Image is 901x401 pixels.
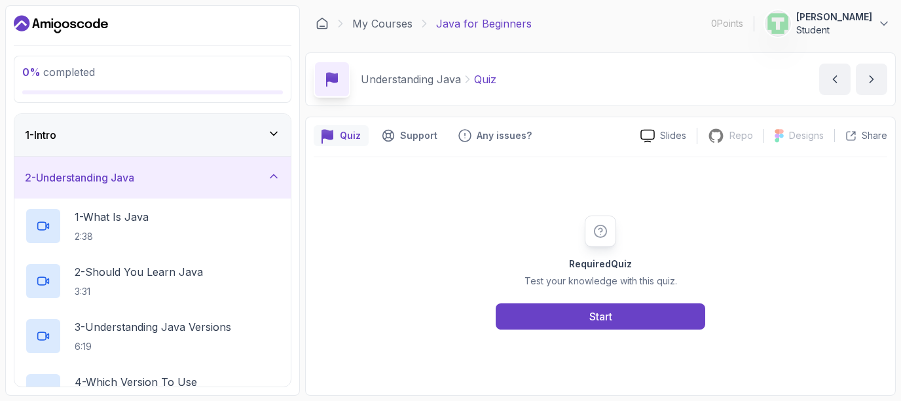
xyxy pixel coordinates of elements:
[75,374,197,390] p: 4 - Which Version To Use
[75,264,203,280] p: 2 - Should You Learn Java
[25,208,280,244] button: 1-What Is Java2:38
[14,14,108,35] a: Dashboard
[711,17,743,30] p: 0 Points
[765,10,891,37] button: user profile image[PERSON_NAME]Student
[361,71,461,87] p: Understanding Java
[25,170,134,185] h3: 2 - Understanding Java
[314,125,369,146] button: quiz button
[477,129,532,142] p: Any issues?
[436,16,532,31] p: Java for Beginners
[474,71,496,87] p: Quiz
[22,66,41,79] span: 0 %
[25,263,280,299] button: 2-Should You Learn Java3:31
[524,258,677,271] h2: Quiz
[374,125,445,146] button: Support button
[14,114,291,156] button: 1-Intro
[856,64,887,95] button: next content
[340,129,361,142] p: Quiz
[589,309,612,324] div: Start
[729,129,753,142] p: Repo
[450,125,540,146] button: Feedback button
[660,129,686,142] p: Slides
[819,64,851,95] button: previous content
[316,17,329,30] a: Dashboard
[862,129,887,142] p: Share
[496,303,705,330] button: Start
[789,129,824,142] p: Designs
[75,209,149,225] p: 1 - What Is Java
[14,157,291,199] button: 2-Understanding Java
[524,275,677,288] p: Test your knowledge with this quiz.
[25,318,280,354] button: 3-Understanding Java Versions6:19
[352,16,413,31] a: My Courses
[75,285,203,298] p: 3:31
[75,340,231,353] p: 6:19
[630,129,697,143] a: Slides
[834,129,887,142] button: Share
[796,10,872,24] p: [PERSON_NAME]
[796,24,872,37] p: Student
[569,258,611,269] span: Required
[400,129,437,142] p: Support
[22,66,95,79] span: completed
[75,230,149,243] p: 2:38
[765,11,790,36] img: user profile image
[75,319,231,335] p: 3 - Understanding Java Versions
[25,127,56,143] h3: 1 - Intro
